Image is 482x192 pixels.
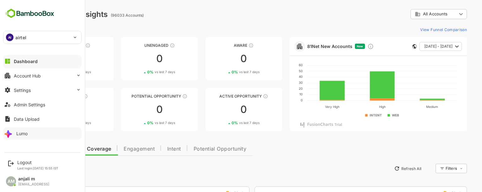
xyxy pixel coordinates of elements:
[99,88,176,131] a: Potential OpportunityThese accounts are MQAs and can be passed on to Inside Sales00%vs last 7 days
[184,104,260,115] div: 0
[15,34,26,41] p: airtel
[14,88,31,93] div: Settings
[397,42,440,51] button: [DATE] - [DATE]
[6,34,13,41] div: AI
[89,13,124,18] ag: (96033 Accounts)
[184,88,260,131] a: Active OpportunityThese accounts have open opportunities which might be at any of the Sales Stage...
[15,10,86,19] div: Dashboard Insights
[99,104,176,115] div: 0
[14,59,38,64] div: Dashboard
[6,176,16,186] div: AM
[148,43,153,48] div: These accounts have not shown enough engagement and need nurturing
[345,43,352,50] div: Discover new ICP-fit accounts showing engagement — via intent surges, anonymous website visits, L...
[396,24,445,35] button: View Funnel Comparison
[41,70,69,74] div: 0 %
[99,54,176,64] div: 0
[133,120,153,125] span: vs last 7 days
[227,43,232,48] div: These accounts have just entered the buying cycle and need further nurturing
[15,43,92,48] div: Unreached
[210,70,238,74] div: 0 %
[277,69,281,73] text: 50
[17,166,58,170] p: Last login: [DATE] 15:55 IST
[277,75,281,78] text: 40
[15,88,92,131] a: EngagedThese accounts are warm, further nurturing would qualify them to MQAs00%vs last 7 days
[15,163,61,174] button: New Insights
[125,120,153,125] div: 0 %
[3,69,82,82] button: Account Hub
[401,12,426,16] span: All Accounts
[393,11,435,17] div: All Accounts
[217,70,238,74] span: vs last 7 days
[14,102,45,107] div: Admin Settings
[184,54,260,64] div: 0
[15,37,92,80] a: UnreachedThese accounts have not been engaged with for a defined time period00%vs last 7 days
[99,94,176,99] div: Potential Opportunity
[335,45,341,48] span: New
[15,104,92,115] div: 0
[172,147,225,152] span: Potential Opportunity
[3,84,82,96] button: Settings
[14,73,41,78] div: Account Hub
[210,120,238,125] div: 0 %
[3,98,82,111] button: Admin Settings
[102,147,133,152] span: Engagement
[277,92,281,96] text: 10
[423,163,445,174] div: Filters
[41,120,69,125] div: 0 %
[277,81,281,84] text: 30
[217,120,238,125] span: vs last 7 days
[49,70,69,74] span: vs last 7 days
[18,182,49,186] div: [EMAIL_ADDRESS]
[61,94,66,99] div: These accounts are warm, further nurturing would qualify them to MQAs
[184,37,260,80] a: AwareThese accounts have just entered the buying cycle and need further nurturing00%vs last 7 days
[369,163,402,173] button: Refresh All
[285,44,330,49] a: 81Net New Accounts
[3,113,82,125] button: Data Upload
[14,116,40,122] div: Data Upload
[303,105,317,109] text: Very High
[63,43,68,48] div: These accounts have not been engaged with for a defined time period
[125,70,153,74] div: 0 %
[241,94,246,99] div: These accounts have open opportunities which might be at any of the Sales Stages
[15,94,92,99] div: Engaged
[145,147,159,152] span: Intent
[3,31,81,44] div: AIairtel
[279,98,281,102] text: 0
[99,43,176,48] div: Unengaged
[388,8,445,20] div: All Accounts
[277,63,281,67] text: 60
[15,54,92,64] div: 0
[402,42,431,51] span: [DATE] - [DATE]
[17,160,58,165] div: Logout
[184,94,260,99] div: Active Opportunity
[184,43,260,48] div: Aware
[133,70,153,74] span: vs last 7 days
[3,127,82,140] button: Lumo
[16,131,28,136] div: Lumo
[404,105,416,109] text: Medium
[424,166,435,171] div: Filters
[160,94,165,99] div: These accounts are MQAs and can be passed on to Inside Sales
[18,176,49,182] div: anjali m
[49,120,69,125] span: vs last 7 days
[99,37,176,80] a: UnengagedThese accounts have not shown enough engagement and need nurturing00%vs last 7 days
[21,147,89,152] span: Data Quality and Coverage
[3,8,56,19] img: BambooboxFullLogoMark.5f36c76dfaba33ec1ec1367b70bb1252.svg
[277,87,281,90] text: 20
[3,55,82,67] button: Dashboard
[357,105,363,109] text: High
[390,44,395,49] div: This card does not support filter and segments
